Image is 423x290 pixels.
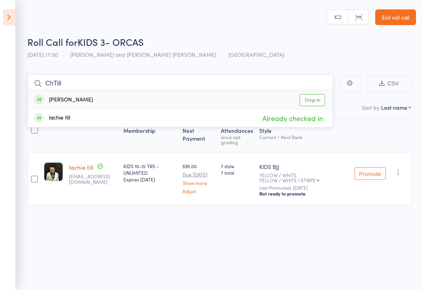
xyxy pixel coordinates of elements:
[69,174,117,185] small: haydntill@gmail.com
[259,172,348,183] div: YELLOW / WHITE
[34,114,70,123] div: lachie till
[259,190,348,197] div: Not ready to promote
[27,35,78,48] span: Roll Call for
[221,169,253,176] span: 7 total
[120,123,179,149] div: Membership
[183,163,215,194] div: $36.00
[179,123,218,149] div: Next Payment
[78,35,144,48] span: KIDS 3- ORCAS
[70,51,216,58] span: [PERSON_NAME] and [PERSON_NAME] [PERSON_NAME]
[300,94,325,106] a: Drop in
[259,163,348,170] div: KIDS BJJ
[183,172,215,177] small: Due [DATE]
[183,188,215,194] a: Adjust
[27,51,58,58] span: [DATE] 17:00
[362,103,380,111] label: Sort by
[123,176,176,183] div: Expires [DATE]
[44,163,63,181] img: image1690786629.png
[259,134,348,140] div: Current / Next Rank
[123,163,176,183] div: KIDS 10-15 YRS - UNLIMITED
[183,180,215,185] a: Show more
[259,178,316,183] div: YELLOW / WHITE 1 STRIPE
[354,167,386,180] button: Promote
[221,134,253,145] div: since last grading
[221,163,253,169] span: 7 style
[218,123,256,149] div: Atten­dances
[34,96,93,105] div: [PERSON_NAME]
[259,185,348,190] small: Last Promoted: [DATE]
[27,74,333,92] input: Search by name
[228,51,284,58] span: [GEOGRAPHIC_DATA]
[375,9,416,25] a: Exit roll call
[260,111,325,125] span: Already checked in
[256,123,351,149] div: Style
[367,75,411,92] button: CSV
[69,163,94,171] a: lachie till
[381,103,407,111] div: Last name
